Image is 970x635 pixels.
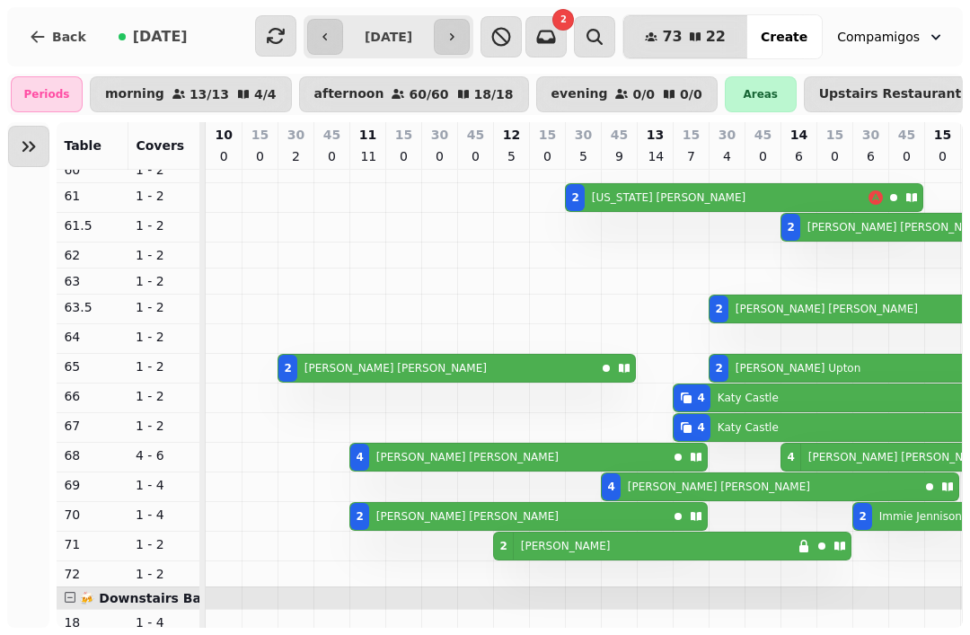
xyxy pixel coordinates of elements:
[611,126,628,144] p: 45
[736,302,918,316] p: [PERSON_NAME] [PERSON_NAME]
[136,272,193,290] p: 1 - 2
[863,147,877,165] p: 6
[64,328,121,346] p: 64
[612,147,626,165] p: 9
[8,126,49,167] button: Expand sidebar
[136,138,184,153] span: Covers
[376,450,559,464] p: [PERSON_NAME] [PERSON_NAME]
[536,76,718,112] button: evening0/00/0
[284,361,291,375] div: 2
[324,147,339,165] p: 0
[360,147,375,165] p: 11
[136,246,193,264] p: 1 - 2
[251,126,269,144] p: 15
[503,126,520,144] p: 12
[715,302,722,316] div: 2
[64,387,121,405] p: 66
[934,126,951,144] p: 15
[136,187,193,205] p: 1 - 2
[706,30,726,44] span: 22
[790,126,807,144] p: 14
[551,87,608,101] p: evening
[826,126,843,144] p: 15
[64,246,121,264] p: 62
[837,28,920,46] span: Compamigos
[79,591,244,605] span: 🍻 Downstairs Bar Area
[571,190,578,205] div: 2
[64,138,101,153] span: Table
[409,88,448,101] p: 60 / 60
[396,147,410,165] p: 0
[791,147,806,165] p: 6
[11,76,83,112] div: Periods
[376,509,559,524] p: [PERSON_NAME] [PERSON_NAME]
[432,147,446,165] p: 0
[899,147,913,165] p: 0
[504,147,518,165] p: 5
[299,76,529,112] button: afternoon60/6018/18
[136,565,193,583] p: 1 - 2
[718,420,779,435] p: Katy Castle
[64,446,121,464] p: 68
[359,126,376,144] p: 11
[754,126,772,144] p: 45
[64,565,121,583] p: 72
[52,31,86,43] span: Back
[499,539,507,553] div: 2
[718,391,779,405] p: Katy Castle
[592,190,745,205] p: [US_STATE] [PERSON_NAME]
[64,417,121,435] p: 67
[64,298,121,316] p: 63.5
[431,126,448,144] p: 30
[136,298,193,316] p: 1 - 2
[826,21,956,53] button: Compamigos
[576,147,590,165] p: 5
[136,446,193,464] p: 4 - 6
[746,15,822,58] button: Create
[719,126,736,144] p: 30
[136,161,193,179] p: 1 - 2
[632,88,655,101] p: 0 / 0
[136,476,193,494] p: 1 - 4
[136,357,193,375] p: 1 - 2
[64,272,121,290] p: 63
[64,216,121,234] p: 61.5
[787,450,794,464] div: 4
[607,480,614,494] div: 4
[540,147,554,165] p: 0
[683,147,698,165] p: 7
[64,357,121,375] p: 65
[104,15,202,58] button: [DATE]
[935,147,949,165] p: 0
[761,31,807,43] span: Create
[133,30,188,44] span: [DATE]
[859,509,866,524] div: 2
[623,15,747,58] button: 7322
[190,88,229,101] p: 13 / 13
[136,417,193,435] p: 1 - 2
[136,328,193,346] p: 1 - 2
[628,480,810,494] p: [PERSON_NAME] [PERSON_NAME]
[216,147,231,165] p: 0
[136,613,193,631] p: 1 - 4
[287,126,304,144] p: 30
[90,76,292,112] button: morning13/134/4
[136,506,193,524] p: 1 - 4
[252,147,267,165] p: 0
[468,147,482,165] p: 0
[64,506,121,524] p: 70
[105,87,164,101] p: morning
[827,147,842,165] p: 0
[697,420,704,435] div: 4
[64,535,121,553] p: 71
[719,147,734,165] p: 4
[755,147,770,165] p: 0
[136,216,193,234] p: 1 - 2
[898,126,915,144] p: 45
[136,387,193,405] p: 1 - 2
[539,126,556,144] p: 15
[304,361,487,375] p: [PERSON_NAME] [PERSON_NAME]
[64,161,121,179] p: 60
[680,88,702,101] p: 0 / 0
[575,126,592,144] p: 30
